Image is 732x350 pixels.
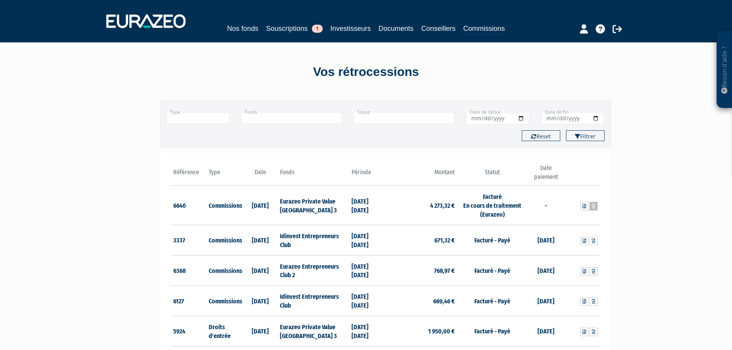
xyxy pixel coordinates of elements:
td: Commissions [207,286,243,316]
td: [DATE] [DATE] [350,286,385,316]
td: Facturé En cours de traitement (Eurazeo) [457,186,528,225]
td: Eurazeo Private Value [GEOGRAPHIC_DATA] 3 [278,186,349,225]
span: 1 [312,25,323,33]
a: Nos fonds [227,23,258,34]
th: Période [350,164,385,186]
a: Documents [379,23,414,34]
td: 669,46 € [385,286,457,316]
td: Facturé - Payé [457,255,528,286]
td: 768,97 € [385,255,457,286]
a: Commissions [463,23,505,35]
img: 1732889491-logotype_eurazeo_blanc_rvb.png [106,14,186,28]
th: Date [243,164,278,186]
td: Idinvest Entrepreneurs Club [278,225,349,255]
td: Facturé - Payé [457,316,528,346]
td: [DATE] [528,316,564,346]
p: Besoin d'aide ? [720,35,729,104]
td: 6127 [171,286,207,316]
a: Investisseurs [330,23,371,34]
th: Montant [385,164,457,186]
td: [DATE] [528,255,564,286]
td: [DATE] [DATE] [350,255,385,286]
td: [DATE] [243,225,278,255]
td: [DATE] [528,286,564,316]
td: 671,32 € [385,225,457,255]
td: 6640 [171,186,207,225]
th: Type [207,164,243,186]
th: Référence [171,164,207,186]
td: 6368 [171,255,207,286]
td: Eurazeo Private Value [GEOGRAPHIC_DATA] 3 [278,316,349,346]
td: 4 273,32 € [385,186,457,225]
button: Reset [522,130,560,141]
td: [DATE] [243,316,278,346]
td: [DATE] [DATE] [350,225,385,255]
td: - [528,186,564,225]
td: [DATE] [528,225,564,255]
td: [DATE] [243,186,278,225]
th: Date paiement [528,164,564,186]
td: [DATE] [243,255,278,286]
td: Facturé - Payé [457,286,528,316]
td: 5924 [171,316,207,346]
td: Droits d'entrée [207,316,243,346]
th: Statut [457,164,528,186]
a: Souscriptions1 [266,23,323,34]
td: 3337 [171,225,207,255]
button: Filtrer [566,130,605,141]
div: Vos rétrocessions [147,63,586,81]
a: Conseillers [421,23,456,34]
td: Commissions [207,255,243,286]
td: 1 950,00 € [385,316,457,346]
td: [DATE] [243,286,278,316]
th: Fonds [278,164,349,186]
td: Facturé - Payé [457,225,528,255]
td: Idinvest Entrepreneurs Club [278,286,349,316]
td: Commissions [207,225,243,255]
td: Eurazeo Entrepreneurs Club 2 [278,255,349,286]
td: [DATE] [DATE] [350,186,385,225]
td: [DATE] [DATE] [350,316,385,346]
td: Commissions [207,186,243,225]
